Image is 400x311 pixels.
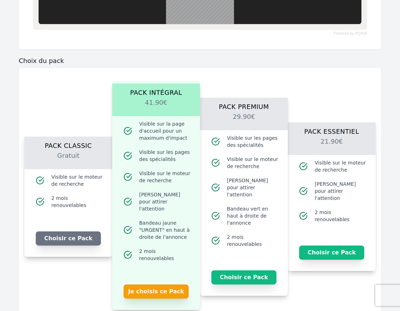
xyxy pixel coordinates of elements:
span: Visible sur la page d'accueil pour un maximum d'impact [139,120,192,142]
button: Choisir ce Pack [36,231,101,246]
button: Choisir ce Pack [299,246,364,260]
span: [PERSON_NAME] pour attirer l'attention [227,177,279,198]
span: 2 mois renouvelables [139,248,192,262]
span: Bandeau jaune "URGENT" en haut à droite de l'annonce [139,219,192,241]
h1: Pack Premium [208,98,279,112]
span: 2 mois renouvelables [227,234,279,248]
span: Visible sur les pages des spécialités [227,134,279,149]
span: Visible sur le moteur de recherche [51,173,104,188]
h3: Choix du pack [19,57,381,65]
h2: 29.90€ [208,112,279,130]
span: Bandeau vert en haut à droite de l'annonce [227,205,279,226]
span: Visible sur le moteur de recherche [139,170,192,184]
h1: Pack Essentiel [296,122,367,137]
h2: 41.90€ [121,98,192,116]
span: Visible sur le moteur de recherche [227,156,279,170]
span: [PERSON_NAME] pour attirer l'attention [139,191,192,212]
button: Je choisis ce Pack [124,284,189,299]
span: 2 mois renouvelables [51,195,104,209]
a: Powered by PQINA [333,32,367,35]
button: Choisir ce Pack [211,270,276,284]
h2: Gratuit [33,151,104,169]
span: 2 mois renouvelables [315,209,367,223]
span: Visible sur le moteur de recherche [315,159,367,173]
span: Visible sur les pages des spécialités [139,149,192,163]
h1: Pack Classic [33,137,104,151]
h2: 21.90€ [296,137,367,155]
span: [PERSON_NAME] pour attirer l'attention [315,180,367,202]
h1: Pack Intégral [121,83,192,98]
